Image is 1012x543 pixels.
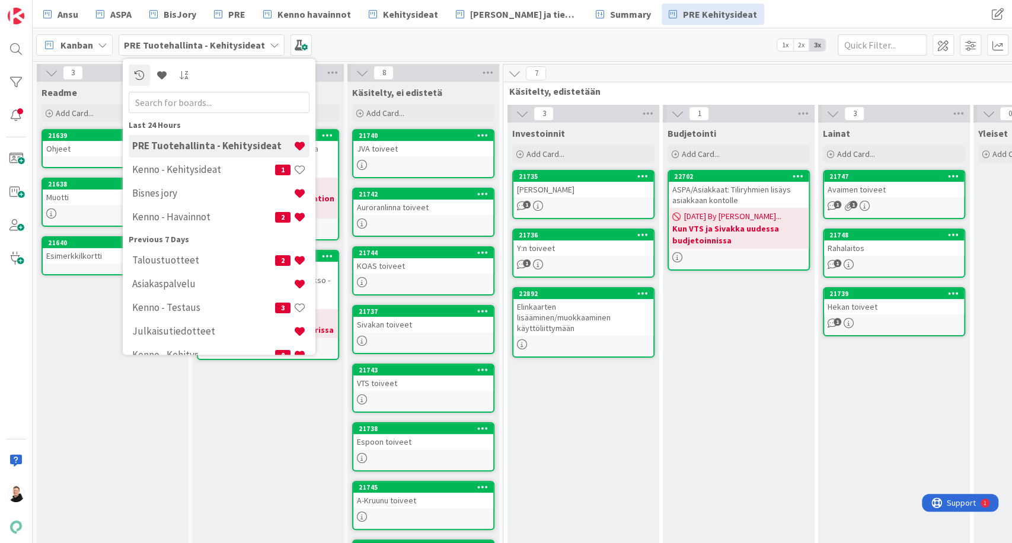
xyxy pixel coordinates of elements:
[669,171,809,182] div: 22702
[353,200,493,215] div: Auroranlinna toiveet
[526,66,546,81] span: 7
[373,66,394,80] span: 8
[353,258,493,274] div: KOAS toiveet
[834,259,841,267] span: 1
[63,66,83,80] span: 3
[48,239,183,247] div: 21640
[124,39,265,51] b: PRE Tuotehallinta - Kehitysideat
[513,230,653,256] div: 21736Y:n toiveet
[824,240,964,256] div: Rahalaitos
[48,180,183,188] div: 21638
[43,179,183,205] div: 21638Muotti
[829,172,964,181] div: 21747
[834,318,841,326] span: 1
[8,519,24,535] img: avatar
[110,7,132,21] span: ASPA
[43,141,183,156] div: Ohjeet
[850,201,857,208] span: 1
[60,38,93,52] span: Kanban
[824,299,964,314] div: Hekan toiveet
[837,149,875,159] span: Add Card...
[359,249,493,257] div: 21744
[793,39,809,51] span: 2x
[829,231,964,239] div: 21748
[513,171,653,182] div: 21735
[43,237,183,248] div: 21640
[353,482,493,493] div: 21745
[352,364,494,413] a: 21743VTS toiveet
[89,4,139,25] a: ASPA
[43,237,183,264] div: 21640Esimerkkilkortti
[823,287,965,336] a: 21739Hekan toiveet
[48,131,183,140] div: 21639
[352,305,494,354] a: 21737Sivakan toiveet
[359,483,493,491] div: 21745
[824,171,964,197] div: 21747Avaimen toiveet
[142,4,203,25] a: BisJory
[8,8,24,24] img: Visit kanbanzone.com
[534,107,554,121] span: 3
[513,288,653,336] div: 22892Elinkaarten lisääminen/muokkaaminen käyttöliittymään
[353,317,493,332] div: Sivakan toiveet
[523,201,531,208] span: 1
[366,108,404,118] span: Add Card...
[41,178,184,227] a: 21638Muotti
[523,259,531,267] span: 1
[669,182,809,208] div: ASPA/Asiakkaat: Tiliryhmien lisäys asiakkaan kontolle
[43,130,183,156] div: 21639Ohjeet
[809,39,825,51] span: 3x
[683,7,757,21] span: PRE Kehitysideat
[352,422,494,471] a: 21738Espoon toiveet
[353,248,493,274] div: 21744KOAS toiveet
[824,230,964,256] div: 21748Rahalaitos
[132,255,275,266] h4: Taloustuotteet
[682,149,720,159] span: Add Card...
[513,182,653,197] div: [PERSON_NAME]
[353,375,493,391] div: VTS toiveet
[513,230,653,240] div: 21736
[129,92,309,113] input: Search for boards...
[519,231,653,239] div: 21736
[275,350,290,361] span: 8
[689,107,709,121] span: 1
[362,4,445,25] a: Kehitysideat
[512,127,565,139] span: Investoinnit
[132,211,275,223] h4: Kenno - Havainnot
[58,7,78,21] span: Ansu
[513,299,653,336] div: Elinkaarten lisääminen/muokkaaminen käyttöliittymään
[353,423,493,449] div: 21738Espoon toiveet
[43,189,183,205] div: Muotti
[353,189,493,200] div: 21742
[353,365,493,391] div: 21743VTS toiveet
[352,188,494,237] a: 21742Auroranlinna toiveet
[359,131,493,140] div: 21740
[823,229,965,278] a: 21748Rahalaitos
[359,425,493,433] div: 21738
[824,288,964,314] div: 21739Hekan toiveet
[56,108,94,118] span: Add Card...
[275,255,290,266] span: 2
[668,127,716,139] span: Budjetointi
[610,7,651,21] span: Summary
[777,39,793,51] span: 1x
[383,7,438,21] span: Kehitysideat
[132,349,275,361] h4: Kenno - Kehitys
[824,171,964,182] div: 21747
[526,149,564,159] span: Add Card...
[228,7,245,21] span: PRE
[359,190,493,198] div: 21742
[275,303,290,313] span: 3
[824,182,964,197] div: Avaimen toiveet
[256,4,358,25] a: Kenno havainnot
[277,7,351,21] span: Kenno havainnot
[823,170,965,219] a: 21747Avaimen toiveet
[823,127,850,139] span: Lainat
[41,129,184,168] a: 21639Ohjeet
[25,2,54,16] span: Support
[824,288,964,299] div: 21739
[62,5,65,14] div: 1
[8,486,24,502] img: AN
[513,288,653,299] div: 22892
[129,233,309,246] div: Previous 7 Days
[829,290,964,298] div: 21739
